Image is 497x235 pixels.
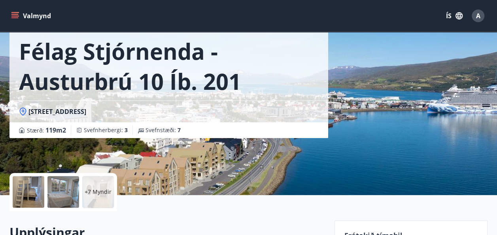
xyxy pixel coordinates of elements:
[442,9,467,23] button: ÍS
[146,126,181,134] span: Svefnstæði :
[28,107,86,116] span: [STREET_ADDRESS]
[84,126,128,134] span: Svefnherbergi :
[19,36,319,96] h1: Félag Stjórnenda - Austurbrú 10 íb. 201
[469,6,488,25] button: A
[9,9,54,23] button: menu
[85,188,111,196] p: +7 Myndir
[125,126,128,134] span: 3
[45,126,66,135] span: 119 m2
[476,11,480,20] span: A
[178,126,181,134] span: 7
[27,125,66,135] span: Stærð :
